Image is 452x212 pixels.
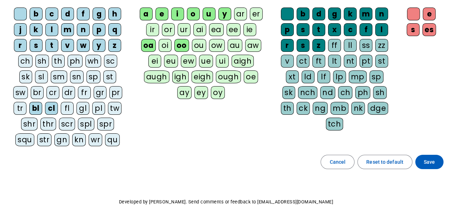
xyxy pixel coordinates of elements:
[45,102,58,115] div: cl
[344,23,357,36] div: c
[109,86,122,99] div: pr
[37,133,52,146] div: str
[86,70,100,83] div: sp
[30,8,43,20] div: b
[375,55,388,68] div: st
[344,8,357,20] div: k
[250,8,263,20] div: er
[357,155,412,169] button: Reset to default
[40,118,56,130] div: thr
[54,133,69,146] div: gn
[177,86,192,99] div: ay
[108,39,121,52] div: z
[93,39,105,52] div: y
[89,133,102,146] div: wr
[18,55,33,68] div: ch
[281,23,294,36] div: p
[331,102,348,115] div: mb
[216,55,229,68] div: ui
[178,23,190,36] div: ur
[297,8,309,20] div: b
[141,39,156,52] div: oa
[77,23,90,36] div: n
[61,8,74,20] div: d
[243,23,256,36] div: ie
[155,8,168,20] div: e
[59,118,75,130] div: scr
[45,23,58,36] div: l
[281,55,294,68] div: v
[51,70,67,83] div: sm
[232,55,254,68] div: aigh
[61,23,74,36] div: m
[19,70,32,83] div: sk
[216,70,241,83] div: ough
[15,133,34,146] div: squ
[21,118,38,130] div: shr
[203,8,215,20] div: u
[30,39,43,52] div: s
[312,55,325,68] div: ft
[76,102,89,115] div: gl
[281,39,294,52] div: r
[281,102,294,115] div: th
[415,155,443,169] button: Save
[209,23,224,36] div: ea
[355,86,370,99] div: ph
[312,23,325,36] div: t
[193,23,206,36] div: ai
[93,23,105,36] div: p
[35,70,48,83] div: sl
[13,86,28,99] div: sw
[61,102,74,115] div: fl
[312,8,325,20] div: d
[164,55,178,68] div: eu
[211,86,225,99] div: oy
[144,70,169,83] div: augh
[97,118,114,130] div: spr
[70,70,84,83] div: sn
[72,133,86,146] div: kn
[14,102,26,115] div: tr
[424,158,435,166] span: Save
[94,86,106,99] div: gr
[375,23,388,36] div: l
[61,39,74,52] div: v
[359,55,372,68] div: pt
[326,118,343,130] div: tch
[373,86,387,99] div: sh
[422,23,436,36] div: es
[333,70,346,83] div: lp
[245,39,261,52] div: aw
[77,39,90,52] div: w
[104,55,117,68] div: sc
[227,23,240,36] div: ee
[108,23,121,36] div: q
[14,39,27,52] div: r
[192,70,213,83] div: eigh
[14,23,27,36] div: j
[286,70,299,83] div: xt
[52,55,65,68] div: th
[312,39,325,52] div: z
[359,8,372,20] div: m
[368,102,388,115] div: dge
[298,86,318,99] div: nch
[375,39,388,52] div: zz
[375,8,388,20] div: n
[172,70,189,83] div: igh
[338,86,352,99] div: ch
[244,70,258,83] div: oe
[366,158,403,166] span: Reset to default
[328,55,341,68] div: lt
[146,23,159,36] div: ir
[351,102,365,115] div: nk
[349,70,367,83] div: mp
[328,8,341,20] div: g
[329,158,346,166] span: Cancel
[103,70,116,83] div: st
[6,198,446,206] p: Developed by [PERSON_NAME]. Send comments or feedback to [EMAIL_ADDRESS][DOMAIN_NAME]
[171,8,184,20] div: i
[187,8,200,20] div: o
[181,55,196,68] div: ew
